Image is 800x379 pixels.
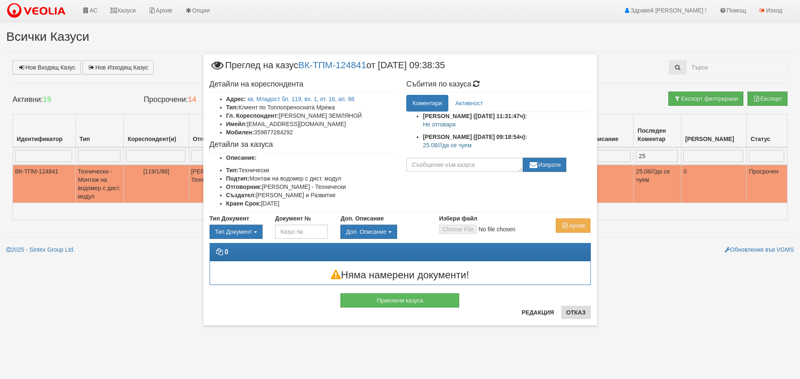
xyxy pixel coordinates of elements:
button: Изпрати [523,158,566,172]
li: [DATE] [226,199,394,208]
button: Редакция [517,306,559,319]
b: Краен Срок: [226,200,261,207]
a: кв. Младост бл. 119, вх. 1, ет. 16, ап. 88 [247,96,355,102]
a: Активност [449,95,489,111]
b: Тип: [226,167,239,173]
span: Преглед на казус от [DATE] 09:38:35 [210,61,445,76]
h4: Детайли за казуса [210,141,394,149]
button: Отказ [561,306,591,319]
strong: [PERSON_NAME] ([DATE] 09:18:54ч): [423,134,527,140]
b: Гл. Кореспондент: [226,112,279,119]
button: Тип Документ [210,225,262,239]
input: Казус № [275,225,328,239]
label: Тип Документ [210,214,250,223]
p: Не отговаря [423,120,591,129]
li: [PERSON_NAME] ЗЕМЛЯНОЙ [226,111,394,120]
div: Двоен клик, за изчистване на избраната стойност. [210,225,262,239]
span: Доп. Описание [346,228,386,235]
label: Документ № [275,214,311,223]
button: Архив [556,218,590,233]
button: Доп. Описание [340,225,397,239]
strong: [PERSON_NAME] ([DATE] 11:31:47ч): [423,113,527,119]
label: Избери файл [439,214,477,223]
label: Доп. Описание [340,214,383,223]
p: 25.08///да се чуем [423,141,591,149]
b: Имейл: [226,121,247,127]
button: Приключи казуса [340,293,459,307]
b: Описание: [226,154,257,161]
h3: Няма намерени документи! [210,270,590,280]
b: Отговорник: [226,183,262,190]
li: Клиент по Топлопреносната Мрежа [226,103,394,111]
strong: 0 [225,248,228,255]
li: [PERSON_NAME] и Развитие [226,191,394,199]
b: Адрес: [226,96,246,102]
a: Коментари [406,95,448,111]
span: Тип Документ [215,228,252,235]
a: ВК-ТПМ-124841 [298,59,366,70]
li: Монтаж на водомер с дист. модул [226,174,394,183]
h4: Детайли на кореспондента [210,80,394,89]
b: Подтип: [226,175,250,182]
b: Мобилен: [226,129,254,136]
div: Двоен клик, за изчистване на избраната стойност. [340,225,426,239]
b: Създател: [226,192,256,198]
li: [PERSON_NAME] - Технически [226,183,394,191]
li: Технически [226,166,394,174]
li: [EMAIL_ADDRESS][DOMAIN_NAME] [226,120,394,128]
li: 359877284292 [226,128,394,136]
h4: Събития по казуса [406,80,591,89]
b: Тип: [226,104,239,111]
